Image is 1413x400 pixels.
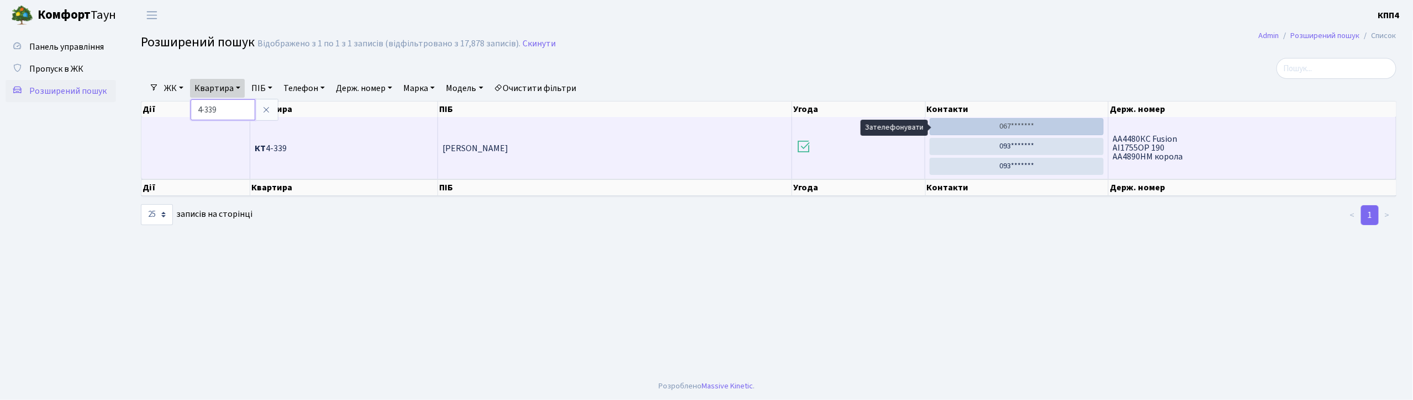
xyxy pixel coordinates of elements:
[255,142,266,154] b: КТ
[1378,9,1400,22] a: КПП4
[29,85,107,97] span: Розширений пошук
[441,79,487,98] a: Модель
[141,204,252,225] label: записів на сторінці
[399,79,439,98] a: Марка
[1259,30,1279,41] a: Admin
[438,179,792,196] th: ПІБ
[792,102,926,117] th: Угода
[250,102,438,117] th: Квартира
[255,144,433,153] span: 4-339
[6,58,116,80] a: Пропуск в ЖК
[1291,30,1360,41] a: Розширений пошук
[38,6,91,24] b: Комфорт
[1113,135,1391,161] span: АА4480КС Fusion АІ1755ОР 190 АА4890НМ корола
[1361,205,1379,225] a: 1
[331,79,397,98] a: Держ. номер
[247,79,277,98] a: ПІБ
[1360,30,1396,42] li: Список
[702,380,753,392] a: Massive Kinetic
[1109,179,1397,196] th: Держ. номер
[438,102,792,117] th: ПІБ
[29,41,104,53] span: Панель управління
[523,39,556,49] a: Скинути
[6,36,116,58] a: Панель управління
[1242,24,1413,47] nav: breadcrumb
[861,120,928,136] div: Зателефонувати
[141,33,255,52] span: Розширений пошук
[257,39,520,49] div: Відображено з 1 по 1 з 1 записів (відфільтровано з 17,878 записів).
[141,204,173,225] select: записів на сторінці
[11,4,33,26] img: logo.png
[250,179,438,196] th: Квартира
[1277,58,1396,79] input: Пошук...
[160,79,188,98] a: ЖК
[792,179,926,196] th: Угода
[926,102,1109,117] th: Контакти
[6,80,116,102] a: Розширений пошук
[190,79,245,98] a: Квартира
[138,6,166,24] button: Переключити навігацію
[38,6,116,25] span: Таун
[490,79,581,98] a: Очистити фільтри
[1109,102,1397,117] th: Держ. номер
[658,380,755,392] div: Розроблено .
[442,142,508,154] span: [PERSON_NAME]
[279,79,329,98] a: Телефон
[141,102,250,117] th: Дії
[141,179,250,196] th: Дії
[926,179,1109,196] th: Контакти
[29,63,83,75] span: Пропуск в ЖК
